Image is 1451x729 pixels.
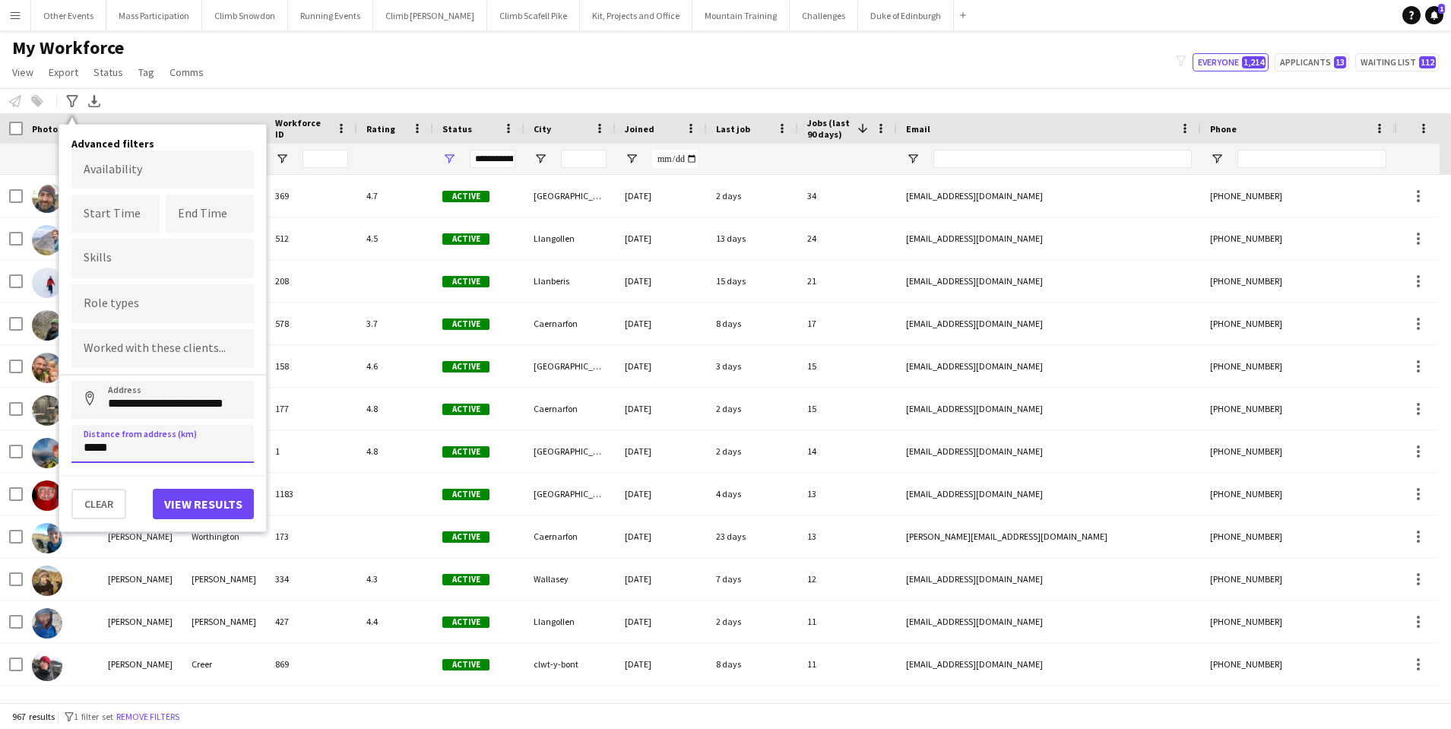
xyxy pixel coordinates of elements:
[182,643,266,685] div: Creer
[99,515,182,557] div: [PERSON_NAME]
[99,643,182,685] div: [PERSON_NAME]
[266,473,357,515] div: 1183
[1201,303,1396,344] div: [PHONE_NUMBER]
[1334,56,1346,68] span: 13
[32,566,62,596] img: Leon Perkins
[192,123,236,135] span: Last Name
[132,62,160,82] a: Tag
[707,601,798,642] div: 2 days
[266,515,357,557] div: 173
[266,601,357,642] div: 427
[113,708,182,725] button: Remove filters
[442,319,489,330] span: Active
[707,303,798,344] div: 8 days
[625,152,638,166] button: Open Filter Menu
[266,643,357,685] div: 869
[357,686,433,727] div: 4.3
[1201,643,1396,685] div: [PHONE_NUMBER]
[442,446,489,458] span: Active
[524,260,616,302] div: Llanberis
[716,123,750,135] span: Last job
[266,260,357,302] div: 208
[616,643,707,685] div: [DATE]
[357,558,433,600] div: 4.3
[357,175,433,217] div: 4.7
[1438,4,1445,14] span: 1
[897,473,1201,515] div: [EMAIL_ADDRESS][DOMAIN_NAME]
[625,123,654,135] span: Joined
[106,1,202,30] button: Mass Participation
[798,515,897,557] div: 13
[707,430,798,472] div: 2 days
[897,601,1201,642] div: [EMAIL_ADDRESS][DOMAIN_NAME]
[707,345,798,387] div: 3 days
[31,1,106,30] button: Other Events
[906,152,920,166] button: Open Filter Menu
[1201,260,1396,302] div: [PHONE_NUMBER]
[1201,601,1396,642] div: [PHONE_NUMBER]
[897,430,1201,472] div: [EMAIL_ADDRESS][DOMAIN_NAME]
[524,430,616,472] div: [GEOGRAPHIC_DATA]
[798,217,897,259] div: 24
[616,388,707,429] div: [DATE]
[442,123,472,135] span: Status
[897,175,1201,217] div: [EMAIL_ADDRESS][DOMAIN_NAME]
[524,643,616,685] div: clwt-y-bont
[616,430,707,472] div: [DATE]
[442,659,489,670] span: Active
[12,65,33,79] span: View
[616,601,707,642] div: [DATE]
[692,1,790,30] button: Mountain Training
[85,92,103,110] app-action-btn: Export XLSX
[87,62,129,82] a: Status
[71,489,126,519] button: Clear
[1201,686,1396,727] div: [PHONE_NUMBER]
[798,175,897,217] div: 34
[524,388,616,429] div: Caernarfon
[266,175,357,217] div: 369
[49,65,78,79] span: Export
[32,395,62,426] img: Ross Worthington
[32,353,62,383] img: Rob Laing
[1201,515,1396,557] div: [PHONE_NUMBER]
[707,175,798,217] div: 2 days
[182,601,266,642] div: [PERSON_NAME]
[266,686,357,727] div: 603
[32,651,62,681] img: Robert Creer
[1201,345,1396,387] div: [PHONE_NUMBER]
[616,303,707,344] div: [DATE]
[442,574,489,585] span: Active
[897,686,1201,727] div: [EMAIL_ADDRESS][DOMAIN_NAME]
[524,686,616,727] div: Rhiwlas
[32,523,62,553] img: Kate Worthington
[524,473,616,515] div: [GEOGRAPHIC_DATA]
[1201,175,1396,217] div: [PHONE_NUMBER]
[1201,558,1396,600] div: [PHONE_NUMBER]
[1193,53,1269,71] button: Everyone1,214
[357,217,433,259] div: 4.5
[138,65,154,79] span: Tag
[798,388,897,429] div: 15
[1355,53,1439,71] button: Waiting list112
[93,65,123,79] span: Status
[707,686,798,727] div: 4 days
[266,430,357,472] div: 1
[442,404,489,415] span: Active
[524,515,616,557] div: Caernarfon
[616,473,707,515] div: [DATE]
[43,62,84,82] a: Export
[182,515,266,557] div: Worthington
[524,303,616,344] div: Caernarfon
[202,1,288,30] button: Climb Snowdon
[707,473,798,515] div: 4 days
[798,345,897,387] div: 15
[707,388,798,429] div: 2 days
[858,1,954,30] button: Duke of Edinburgh
[524,345,616,387] div: [GEOGRAPHIC_DATA]
[616,217,707,259] div: [DATE]
[707,217,798,259] div: 13 days
[442,152,456,166] button: Open Filter Menu
[897,260,1201,302] div: [EMAIL_ADDRESS][DOMAIN_NAME]
[487,1,580,30] button: Climb Scafell Pike
[707,643,798,685] div: 8 days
